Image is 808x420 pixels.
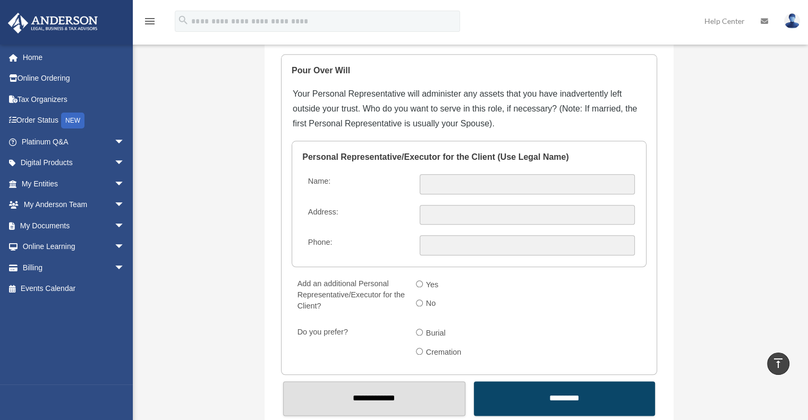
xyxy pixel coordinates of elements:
[114,194,135,216] span: arrow_drop_down
[114,257,135,279] span: arrow_drop_down
[423,344,466,361] label: Cremation
[114,152,135,174] span: arrow_drop_down
[7,257,141,278] a: Billingarrow_drop_down
[423,325,450,342] label: Burial
[303,174,411,194] label: Name:
[7,194,141,216] a: My Anderson Teamarrow_drop_down
[293,56,645,131] div: Your Personal Representative will administer any assets that you have inadvertently left outside ...
[303,235,411,255] label: Phone:
[61,113,84,128] div: NEW
[7,236,141,258] a: Online Learningarrow_drop_down
[784,13,800,29] img: User Pic
[772,357,785,370] i: vertical_align_top
[303,205,411,225] label: Address:
[7,89,141,110] a: Tax Organizers
[293,277,407,314] label: Add an additional Personal Representative/Executor for the Client?
[7,47,141,68] a: Home
[177,14,189,26] i: search
[423,277,443,294] label: Yes
[423,296,440,313] label: No
[292,55,647,87] legend: Pour Over Will
[7,131,141,152] a: Platinum Q&Aarrow_drop_down
[7,68,141,89] a: Online Ordering
[7,110,141,132] a: Order StatusNEW
[7,173,141,194] a: My Entitiesarrow_drop_down
[293,325,407,363] label: Do you prefer?
[114,131,135,153] span: arrow_drop_down
[7,278,141,299] a: Events Calendar
[7,215,141,236] a: My Documentsarrow_drop_down
[7,152,141,174] a: Digital Productsarrow_drop_down
[143,19,156,28] a: menu
[114,215,135,237] span: arrow_drop_down
[114,236,135,258] span: arrow_drop_down
[302,141,636,173] legend: Personal Representative/Executor for the Client (Use Legal Name)
[767,353,789,375] a: vertical_align_top
[143,15,156,28] i: menu
[5,13,101,33] img: Anderson Advisors Platinum Portal
[114,173,135,195] span: arrow_drop_down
